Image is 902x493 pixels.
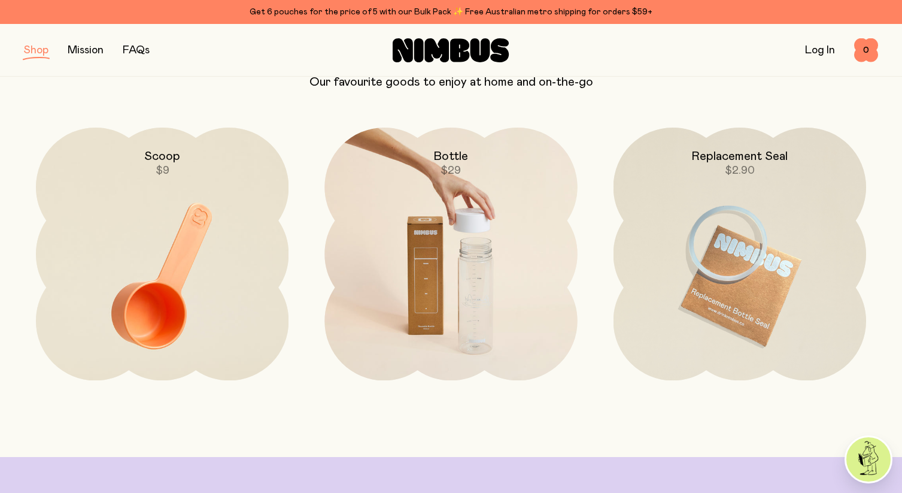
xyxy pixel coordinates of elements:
span: $29 [441,165,461,176]
a: FAQs [123,45,150,56]
a: Scoop$9 [36,128,288,380]
a: Bottle$29 [324,128,577,380]
div: Get 6 pouches for the price of 5 with our Bulk Pack ✨ Free Australian metro shipping for orders $59+ [24,5,878,19]
button: 0 [854,38,878,62]
img: agent [846,437,891,482]
span: $9 [156,165,169,176]
span: $2.90 [725,165,755,176]
h2: Replacement Seal [691,149,788,164]
a: Log In [805,45,835,56]
a: Mission [68,45,104,56]
p: Our favourite goods to enjoy at home and on-the-go [24,75,878,89]
h2: Bottle [433,149,468,164]
h2: Scoop [144,149,180,164]
a: Replacement Seal$2.90 [614,128,866,380]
